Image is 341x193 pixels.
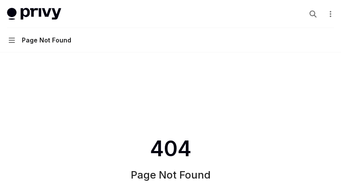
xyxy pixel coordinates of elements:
[325,8,334,20] button: More actions
[148,137,193,161] span: 404
[306,7,320,21] button: Open search
[7,8,61,20] img: light logo
[131,168,211,182] h1: Page Not Found
[22,35,71,46] div: Page Not Found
